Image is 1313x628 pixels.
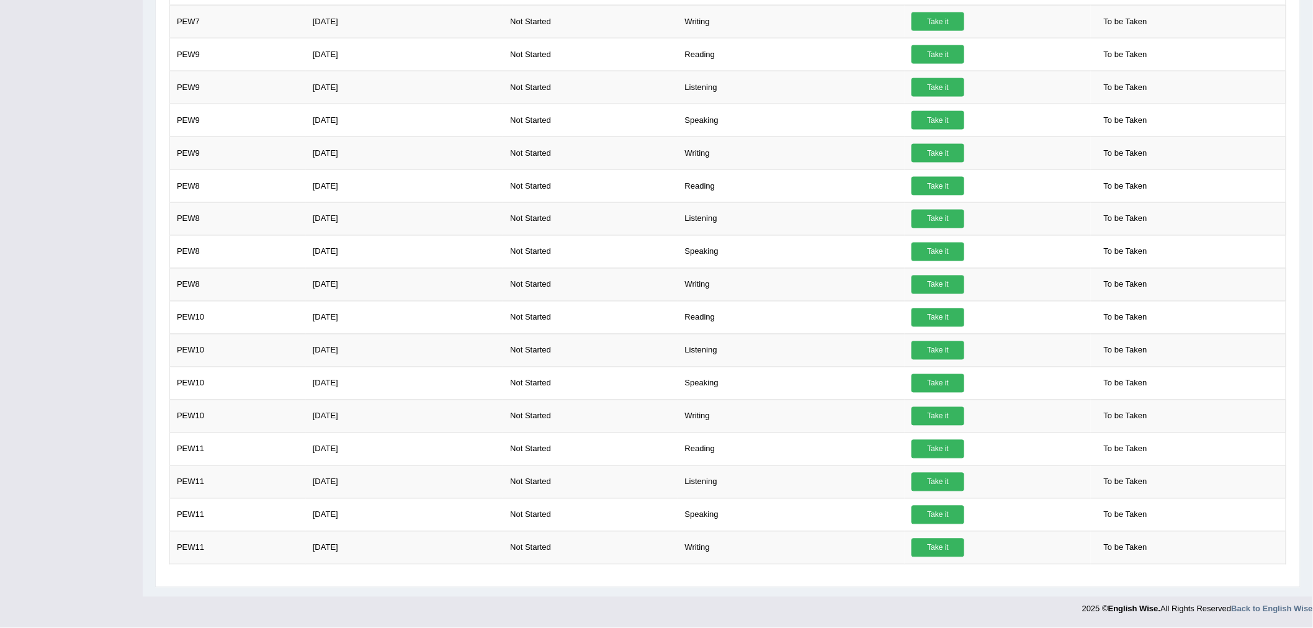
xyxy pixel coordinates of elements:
td: PEW10 [170,301,306,334]
span: To be Taken [1098,374,1154,393]
td: Not Started [503,465,678,498]
span: To be Taken [1098,539,1154,557]
td: Writing [678,400,905,433]
td: [DATE] [306,531,503,564]
td: [DATE] [306,498,503,531]
td: PEW10 [170,334,306,367]
td: PEW9 [170,71,306,104]
td: PEW11 [170,531,306,564]
td: Listening [678,334,905,367]
td: PEW7 [170,5,306,38]
td: Speaking [678,104,905,137]
td: PEW9 [170,137,306,169]
td: Reading [678,301,905,334]
span: To be Taken [1098,308,1154,327]
a: Take it [912,144,964,163]
td: PEW8 [170,202,306,235]
td: PEW10 [170,367,306,400]
td: [DATE] [306,400,503,433]
td: Not Started [503,400,678,433]
a: Take it [912,210,964,228]
td: [DATE] [306,301,503,334]
td: Listening [678,202,905,235]
a: Take it [912,440,964,459]
div: 2025 © All Rights Reserved [1082,597,1313,615]
td: [DATE] [306,334,503,367]
td: [DATE] [306,104,503,137]
a: Take it [912,374,964,393]
td: [DATE] [306,71,503,104]
td: PEW11 [170,498,306,531]
span: To be Taken [1098,243,1154,261]
a: Take it [912,12,964,31]
td: Writing [678,137,905,169]
td: PEW8 [170,268,306,301]
a: Take it [912,276,964,294]
td: Not Started [503,367,678,400]
a: Take it [912,473,964,491]
td: Speaking [678,498,905,531]
td: Not Started [503,531,678,564]
td: Not Started [503,169,678,202]
td: [DATE] [306,235,503,268]
a: Take it [912,407,964,426]
td: [DATE] [306,5,503,38]
td: Not Started [503,433,678,465]
td: [DATE] [306,433,503,465]
span: To be Taken [1098,45,1154,64]
a: Take it [912,308,964,327]
span: To be Taken [1098,111,1154,130]
td: Writing [678,268,905,301]
td: PEW9 [170,104,306,137]
span: To be Taken [1098,12,1154,31]
td: Not Started [503,71,678,104]
a: Take it [912,506,964,524]
td: Not Started [503,301,678,334]
a: Take it [912,243,964,261]
td: Not Started [503,137,678,169]
td: Not Started [503,104,678,137]
span: To be Taken [1098,407,1154,426]
span: To be Taken [1098,210,1154,228]
td: PEW8 [170,169,306,202]
span: To be Taken [1098,341,1154,360]
td: [DATE] [306,367,503,400]
td: [DATE] [306,202,503,235]
a: Take it [912,539,964,557]
td: PEW11 [170,433,306,465]
td: Not Started [503,334,678,367]
td: PEW9 [170,38,306,71]
a: Take it [912,341,964,360]
span: To be Taken [1098,177,1154,195]
td: Writing [678,5,905,38]
a: Back to English Wise [1232,604,1313,614]
a: Take it [912,177,964,195]
strong: English Wise. [1108,604,1160,614]
td: Reading [678,38,905,71]
td: Not Started [503,38,678,71]
td: Not Started [503,202,678,235]
span: To be Taken [1098,276,1154,294]
td: Not Started [503,268,678,301]
span: To be Taken [1098,78,1154,97]
td: Not Started [503,235,678,268]
span: To be Taken [1098,440,1154,459]
a: Take it [912,111,964,130]
span: To be Taken [1098,473,1154,491]
td: PEW8 [170,235,306,268]
td: [DATE] [306,38,503,71]
td: [DATE] [306,137,503,169]
td: Reading [678,169,905,202]
td: Listening [678,465,905,498]
td: Writing [678,531,905,564]
td: Listening [678,71,905,104]
a: Take it [912,45,964,64]
span: To be Taken [1098,144,1154,163]
td: Speaking [678,367,905,400]
td: Reading [678,433,905,465]
td: Not Started [503,498,678,531]
td: PEW11 [170,465,306,498]
td: [DATE] [306,268,503,301]
td: [DATE] [306,465,503,498]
